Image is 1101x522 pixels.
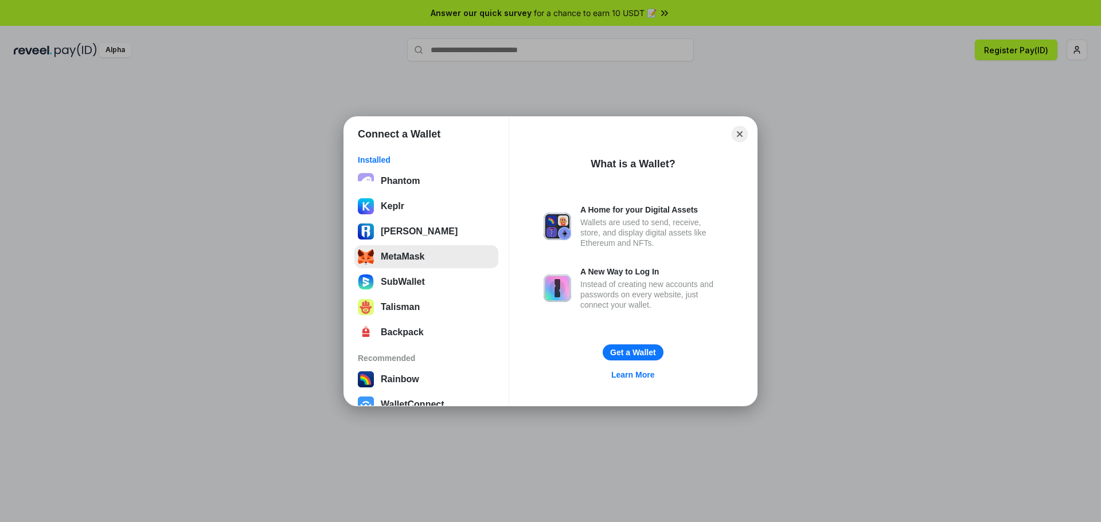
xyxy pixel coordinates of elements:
[381,399,444,410] div: WalletConnect
[358,324,374,340] img: 4BxBxKvl5W07cAAAAASUVORK5CYII=
[354,245,498,268] button: MetaMask
[604,367,661,382] a: Learn More
[358,249,374,265] img: svg+xml;base64,PHN2ZyB3aWR0aD0iMzUiIGhlaWdodD0iMzQiIHZpZXdCb3g9IjAgMCAzNSAzNCIgZmlsbD0ibm9uZSIgeG...
[544,213,571,240] img: svg+xml,%3Csvg%20xmlns%3D%22http%3A%2F%2Fwww.w3.org%2F2000%2Fsvg%22%20fill%3D%22none%22%20viewBox...
[591,157,675,171] div: What is a Wallet?
[580,279,723,310] div: Instead of creating new accounts and passwords on every website, just connect your wallet.
[354,170,498,193] button: Phantom
[358,155,495,165] div: Installed
[381,374,419,384] div: Rainbow
[381,252,424,262] div: MetaMask
[354,393,498,416] button: WalletConnect
[358,274,374,290] img: svg+xml;base64,PHN2ZyB3aWR0aD0iMTYwIiBoZWlnaHQ9IjE2MCIgZmlsbD0ibm9uZSIgeG1sbnM9Imh0dHA6Ly93d3cudz...
[354,321,498,344] button: Backpack
[354,270,498,293] button: SubWallet
[381,277,425,287] div: SubWallet
[381,302,420,312] div: Talisman
[611,370,654,380] div: Learn More
[381,201,404,211] div: Keplr
[603,344,663,360] button: Get a Wallet
[358,198,374,214] img: ByMCUfJCc2WaAAAAAElFTkSuQmCC
[358,299,374,315] img: svg+xml;base64,PHN2ZyB3aWR0aD0iMTI4IiBoZWlnaHQ9IjEyOCIgdmlld0JveD0iMCAwIDEyOCAxMjgiIHhtbG5zPSJodH...
[544,274,571,302] img: svg+xml,%3Csvg%20xmlns%3D%22http%3A%2F%2Fwww.w3.org%2F2000%2Fsvg%22%20fill%3D%22none%22%20viewBox...
[381,226,458,237] div: [PERSON_NAME]
[358,173,374,189] img: epq2vO3P5aLWl15yRS7Q49p1fHTx2Sgh99jU3kfXv7cnPATIVQHAx5oQs66JWv3SWEjHOsb3kKgmE5WNBxBId7C8gm8wEgOvz...
[580,205,723,215] div: A Home for your Digital Assets
[381,327,424,337] div: Backpack
[580,217,723,248] div: Wallets are used to send, receive, store, and display digital assets like Ethereum and NFTs.
[358,223,374,240] img: svg%3E%0A
[580,266,723,277] div: A New Way to Log In
[354,195,498,218] button: Keplr
[354,296,498,319] button: Talisman
[358,371,374,387] img: svg+xml,%3Csvg%20width%3D%22120%22%20height%3D%22120%22%20viewBox%3D%220%200%20120%20120%22%20fil...
[354,220,498,243] button: [PERSON_NAME]
[610,347,656,358] div: Get a Wallet
[381,176,420,186] div: Phantom
[358,397,374,413] img: svg+xml,%3Csvg%20width%3D%2228%22%20height%3D%2228%22%20viewBox%3D%220%200%2028%2028%22%20fill%3D...
[732,126,748,142] button: Close
[358,353,495,363] div: Recommended
[358,127,440,141] h1: Connect a Wallet
[354,368,498,391] button: Rainbow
